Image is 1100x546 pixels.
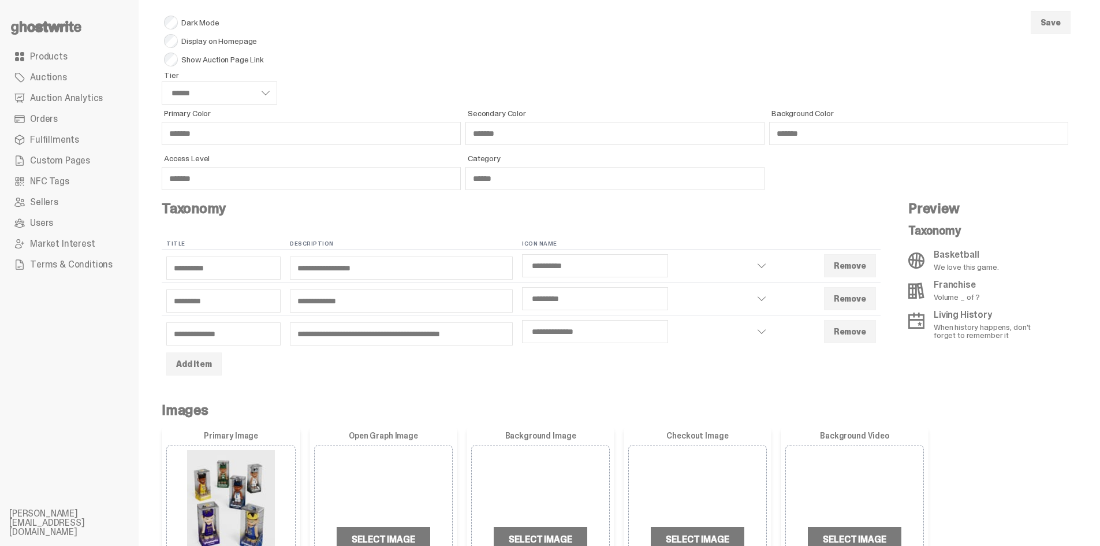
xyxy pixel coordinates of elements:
a: Users [9,213,129,233]
p: Franchise [934,280,980,289]
p: Basketball [934,250,998,259]
th: Description [285,239,517,250]
span: Auction Analytics [30,94,103,103]
p: When history happens, don't forget to remember it [934,323,1050,339]
span: Display on Homepage [164,34,277,48]
input: Category [465,167,765,190]
span: Custom Pages [30,156,90,165]
button: Remove [824,254,876,277]
th: Icon Name [517,239,777,250]
span: Market Interest [30,239,95,248]
select: Tier [162,81,277,105]
h4: Preview [908,202,1050,216]
p: We love this game. [934,263,998,271]
span: Dark Mode [164,16,277,29]
li: [PERSON_NAME][EMAIL_ADDRESS][DOMAIN_NAME] [9,509,148,537]
button: Save [1031,11,1071,34]
p: Taxonomy [908,225,1050,236]
a: Auction Analytics [9,88,129,109]
th: Title [162,239,285,250]
span: Secondary Color [468,109,765,117]
label: Checkout Image [628,431,767,440]
label: Background Image [471,431,610,440]
a: Auctions [9,67,129,88]
h4: Images [162,403,1068,417]
a: Custom Pages [9,150,129,171]
a: Orders [9,109,129,129]
button: Add Item [166,352,222,376]
input: Primary Color [162,122,461,145]
span: Fulfillments [30,135,79,144]
span: Products [30,52,68,61]
input: Background Color [769,122,1068,145]
a: Market Interest [9,233,129,254]
span: Tier [164,71,277,79]
span: Auctions [30,73,67,82]
span: Background Color [771,109,1068,117]
a: Terms & Conditions [9,254,129,275]
span: Show Auction Page Link [164,53,277,66]
input: Dark Mode [164,16,178,29]
input: Show Auction Page Link [164,53,178,66]
span: Sellers [30,198,58,207]
span: Users [30,218,53,228]
button: Remove [824,320,876,343]
input: Access Level [162,167,461,190]
p: Volume _ of ? [934,293,980,301]
span: Orders [30,114,58,124]
h4: Taxonomy [162,202,881,216]
p: Living History [934,310,1050,320]
button: Remove [824,287,876,310]
a: Products [9,46,129,67]
span: Terms & Conditions [30,260,113,269]
span: Access Level [164,154,461,162]
input: Display on Homepage [164,34,178,48]
label: Background Video [785,431,924,440]
a: NFC Tags [9,171,129,192]
span: NFC Tags [30,177,69,186]
span: Primary Color [164,109,461,117]
a: Sellers [9,192,129,213]
a: Fulfillments [9,129,129,150]
label: Primary Image [166,431,296,440]
span: Category [468,154,765,162]
input: Secondary Color [465,122,765,145]
label: Open Graph Image [314,431,453,440]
